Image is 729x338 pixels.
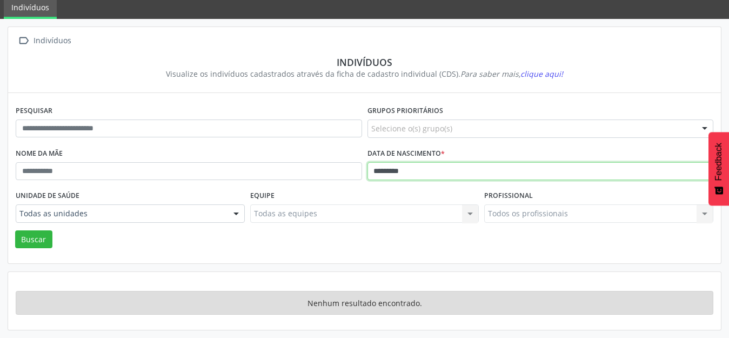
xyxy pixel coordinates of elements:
[16,33,73,49] a:  Indivíduos
[460,69,563,79] i: Para saber mais,
[16,103,52,120] label: Pesquisar
[16,291,713,315] div: Nenhum resultado encontrado.
[484,188,533,204] label: Profissional
[367,103,443,120] label: Grupos prioritários
[31,33,73,49] div: Indivíduos
[15,230,52,249] button: Buscar
[371,123,452,134] span: Selecione o(s) grupo(s)
[16,145,63,162] label: Nome da mãe
[19,208,223,219] span: Todas as unidades
[714,143,724,181] span: Feedback
[16,33,31,49] i: 
[23,68,706,79] div: Visualize os indivíduos cadastrados através da ficha de cadastro individual (CDS).
[520,69,563,79] span: clique aqui!
[16,188,79,204] label: Unidade de saúde
[250,188,275,204] label: Equipe
[367,145,445,162] label: Data de nascimento
[708,132,729,206] button: Feedback - Mostrar pesquisa
[23,56,706,68] div: Indivíduos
